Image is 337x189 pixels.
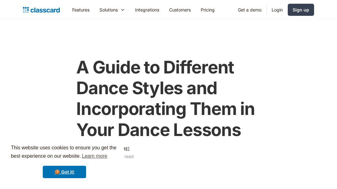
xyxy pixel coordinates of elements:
a: Sign up [288,4,314,16]
a: Integrations [130,3,164,17]
div: Solutions [99,7,118,13]
h1: A Guide to Different Dance Styles and Incorporating Them in Your Dance Lessons [76,57,261,140]
a: Pricing [196,3,220,17]
a: Customers [164,3,196,17]
span: This website uses cookies to ensure you get the best experience on our website. [11,144,118,161]
a: Login [267,3,288,17]
a: Features [67,3,94,17]
div: cookieconsent [5,138,124,184]
div: Sign up [293,7,309,13]
a: learn more about cookies [81,152,108,161]
a: Get a demo [233,3,266,17]
a: dismiss cookie message [43,166,86,178]
a: home [23,6,60,14]
div: Solutions [94,3,130,17]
